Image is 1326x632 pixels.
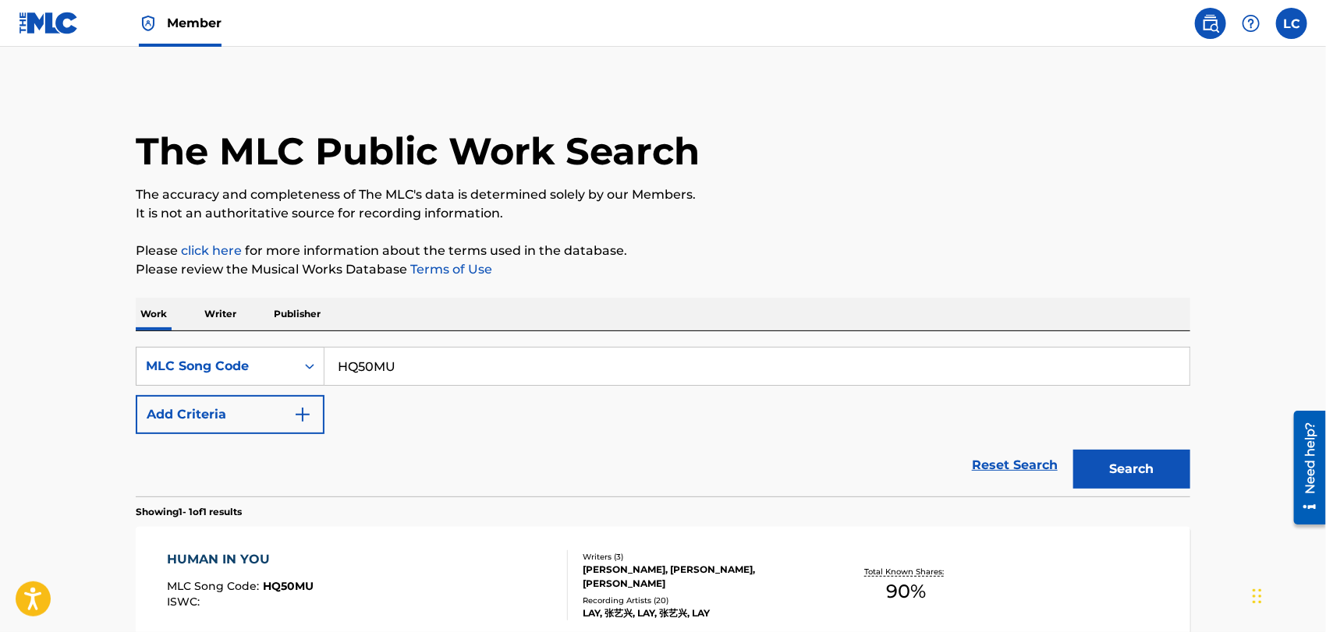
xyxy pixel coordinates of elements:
[964,448,1065,482] a: Reset Search
[19,12,79,34] img: MLC Logo
[167,14,222,32] span: Member
[139,14,158,33] img: Top Rightsholder
[136,347,1190,496] form: Search Form
[583,563,818,591] div: [PERSON_NAME], [PERSON_NAME], [PERSON_NAME]
[864,566,948,577] p: Total Known Shares:
[583,595,818,606] div: Recording Artists ( 20 )
[168,579,264,593] span: MLC Song Code :
[136,298,172,330] p: Work
[136,204,1190,223] p: It is not an authoritative source for recording information.
[886,577,926,606] span: 90 %
[200,298,241,330] p: Writer
[168,595,204,609] span: ISWC :
[136,260,1190,279] p: Please review the Musical Works Database
[136,185,1190,204] p: The accuracy and completeness of The MLC's data is determined solely by our Members.
[136,395,324,434] button: Add Criteria
[583,606,818,620] div: LAY, 张艺兴, LAY, 张艺兴, LAY
[1195,8,1226,39] a: Public Search
[269,298,325,330] p: Publisher
[407,262,492,277] a: Terms of Use
[1248,557,1326,632] iframe: Chat Widget
[136,128,700,175] h1: The MLC Public Work Search
[583,551,818,563] div: Writers ( 3 )
[264,579,314,593] span: HQ50MU
[136,242,1190,260] p: Please for more information about the terms used in the database.
[146,357,286,376] div: MLC Song Code
[1201,14,1220,33] img: search
[1236,8,1267,39] div: Help
[1253,573,1262,620] div: Drag
[1276,8,1307,39] div: User Menu
[181,243,242,258] a: click here
[1242,14,1260,33] img: help
[293,405,312,424] img: 9d2ae6d4665cec9f34b9.svg
[1282,404,1326,530] iframe: Resource Center
[136,505,242,519] p: Showing 1 - 1 of 1 results
[1073,450,1190,489] button: Search
[168,550,314,569] div: HUMAN IN YOU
